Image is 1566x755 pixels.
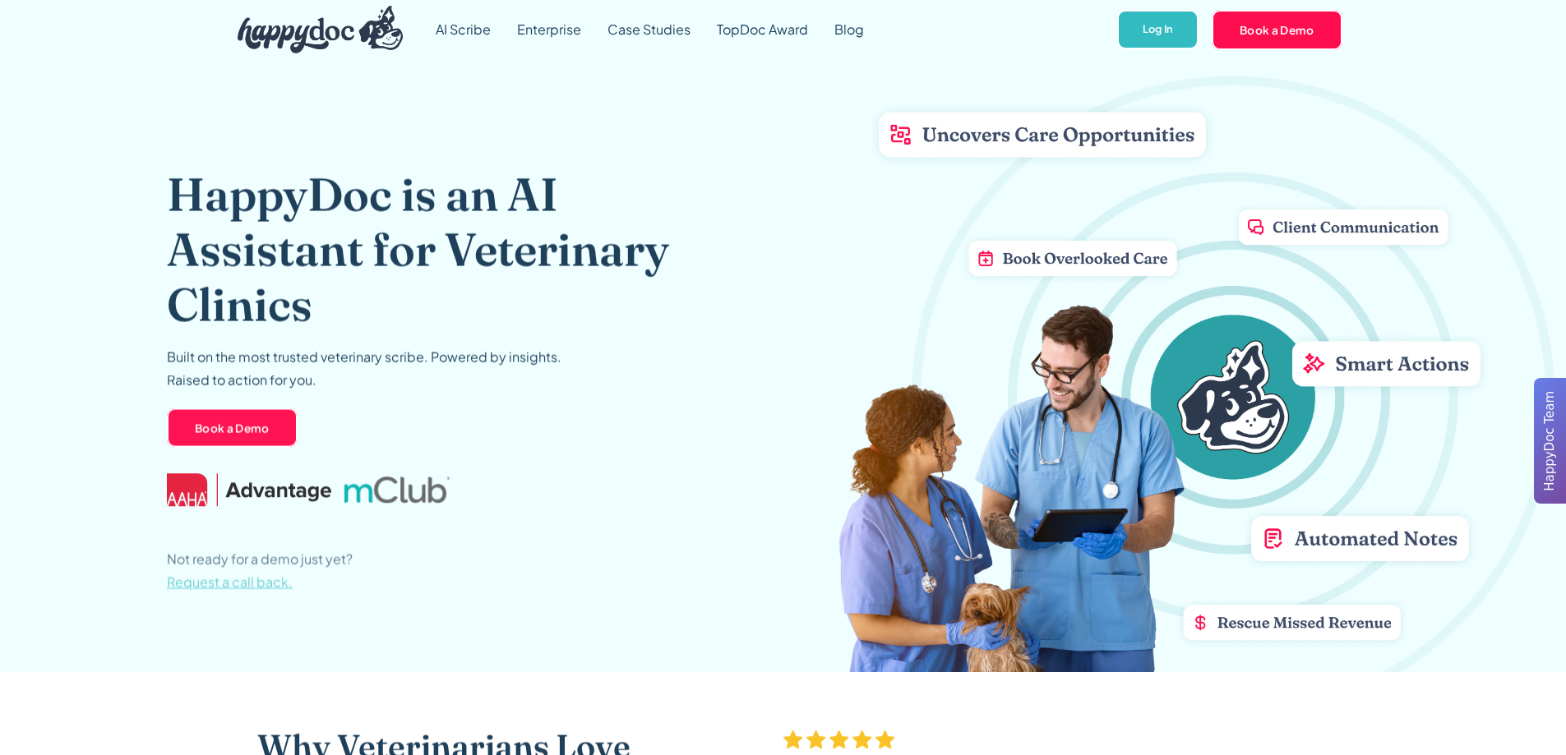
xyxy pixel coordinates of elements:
[344,476,449,503] img: mclub logo
[167,473,331,506] img: AAHA Advantage logo
[1117,10,1199,50] a: Log In
[224,2,404,58] a: home
[167,573,293,590] span: Request a call back.
[167,408,298,448] a: Book a Demo
[167,167,722,333] h1: HappyDoc is an AI Assistant for Veterinary Clinics
[167,345,561,391] p: Built on the most trusted veterinary scribe. Powered by insights. Raised to action for you.
[1212,10,1342,49] a: Book a Demo
[238,6,404,53] img: HappyDoc Logo: A happy dog with his ear up, listening.
[167,547,353,593] p: Not ready for a demo just yet?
